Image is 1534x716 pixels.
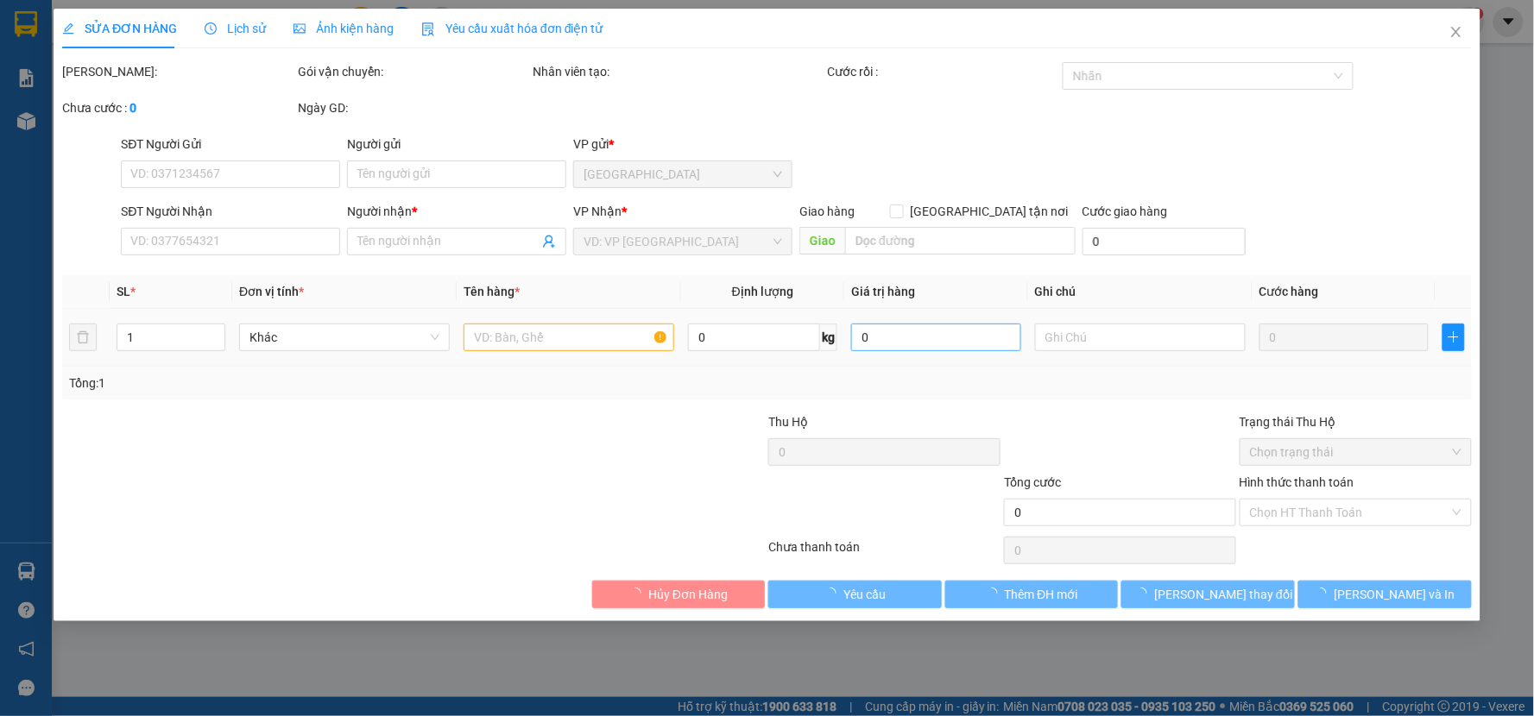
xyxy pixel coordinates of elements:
div: SĐT Người Nhận [121,202,340,221]
span: loading [824,587,843,600]
span: SL [117,285,130,298]
input: Ghi Chú [1035,323,1246,351]
div: Chưa thanh toán [767,537,1002,568]
span: picture [294,22,306,35]
span: Giá trị hàng [851,285,915,298]
span: loading [1136,587,1155,600]
span: Thu Hộ [768,415,808,429]
span: Định lượng [732,285,793,298]
button: Thêm ĐH mới [945,581,1119,608]
span: loading [986,587,1005,600]
div: Gói vận chuyển: [298,62,530,81]
img: icon [421,22,435,36]
span: Thêm ĐH mới [1005,585,1078,604]
span: SỬA ĐƠN HÀNG [62,22,177,35]
button: delete [69,323,97,351]
button: plus [1442,323,1464,351]
button: [PERSON_NAME] và In [1298,581,1472,608]
span: user-add [543,235,557,248]
span: [PERSON_NAME] và In [1335,585,1455,604]
span: Ảnh kiện hàng [294,22,394,35]
input: 0 [1259,323,1430,351]
div: Trạng thái Thu Hộ [1240,412,1472,431]
th: Ghi chú [1028,275,1253,309]
button: Yêu cầu [769,581,943,608]
span: loading [629,587,648,600]
label: Cước giao hàng [1083,204,1168,218]
span: Lịch sử [205,22,266,35]
div: Người nhận [347,202,566,221]
span: loading [1316,587,1335,600]
span: Hủy Đơn Hàng [648,585,728,604]
span: Tên hàng [464,285,520,298]
label: Hình thức thanh toán [1240,475,1354,489]
span: Đơn vị tính [239,285,304,298]
span: Giao hàng [800,204,855,218]
span: plus [1443,330,1463,344]
div: Chưa cước : [62,98,294,117]
div: VP gửi [574,135,793,154]
span: edit [62,22,74,35]
span: Khác [249,324,439,350]
span: Yêu cầu [843,585,886,604]
span: close [1449,25,1463,39]
input: Cước giao hàng [1083,228,1246,255]
div: Cước rồi : [828,62,1060,81]
span: Yêu cầu xuất hóa đơn điện tử [421,22,603,35]
span: [PERSON_NAME] thay đổi [1155,585,1293,604]
span: Sài Gòn [584,161,783,187]
div: [PERSON_NAME]: [62,62,294,81]
span: clock-circle [205,22,217,35]
div: SĐT Người Gửi [121,135,340,154]
div: Nhân viên tạo: [533,62,824,81]
div: Ngày GD: [298,98,530,117]
button: Hủy Đơn Hàng [592,581,766,608]
span: [GEOGRAPHIC_DATA] tận nơi [904,202,1076,221]
span: Giao [800,227,846,254]
button: [PERSON_NAME] thay đổi [1122,581,1296,608]
input: VD: Bàn, Ghế [464,323,674,351]
span: Chọn trạng thái [1250,439,1461,465]
input: Dọc đường [846,227,1076,254]
div: Người gửi [347,135,566,154]
span: Tổng cước [1004,475,1061,489]
div: Tổng: 1 [69,374,592,393]
span: kg [820,323,837,351]
b: 0 [129,101,136,115]
button: Close [1432,9,1480,57]
span: Cước hàng [1259,285,1319,298]
span: VP Nhận [574,204,622,218]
